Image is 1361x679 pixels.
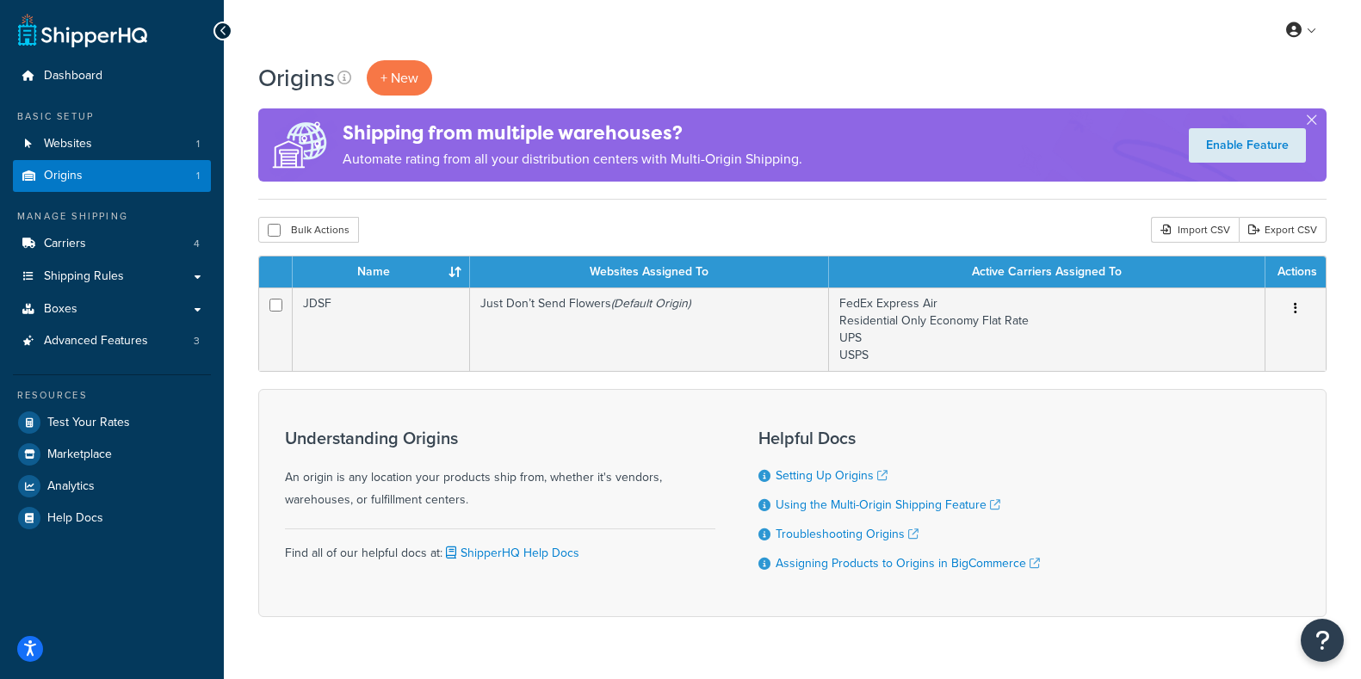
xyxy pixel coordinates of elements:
li: Carriers [13,228,211,260]
span: Analytics [47,479,95,494]
td: FedEx Express Air Residential Only Economy Flat Rate UPS USPS [829,287,1265,371]
a: Troubleshooting Origins [776,525,919,543]
span: 1 [196,169,200,183]
a: Marketplace [13,439,211,470]
a: Shipping Rules [13,261,211,293]
a: Advanced Features 3 [13,325,211,357]
td: JDSF [293,287,470,371]
a: Origins 1 [13,160,211,192]
a: Help Docs [13,503,211,534]
a: Assigning Products to Origins in BigCommerce [776,554,1040,572]
span: + New [380,68,418,88]
th: Name : activate to sort column ascending [293,256,470,287]
p: Automate rating from all your distribution centers with Multi-Origin Shipping. [343,147,802,171]
span: Websites [44,137,92,151]
div: An origin is any location your products ship from, whether it's vendors, warehouses, or fulfillme... [285,429,715,511]
span: Shipping Rules [44,269,124,284]
a: Carriers 4 [13,228,211,260]
span: Test Your Rates [47,416,130,430]
a: Test Your Rates [13,407,211,438]
div: Manage Shipping [13,209,211,224]
h4: Shipping from multiple warehouses? [343,119,802,147]
div: Resources [13,388,211,403]
a: Enable Feature [1189,128,1306,163]
a: Setting Up Origins [776,466,888,485]
a: Export CSV [1239,217,1327,243]
li: Websites [13,128,211,160]
th: Actions [1265,256,1326,287]
span: 1 [196,137,200,151]
li: Advanced Features [13,325,211,357]
span: 3 [194,334,200,349]
a: + New [367,60,432,96]
a: Dashboard [13,60,211,92]
button: Bulk Actions [258,217,359,243]
a: ShipperHQ Help Docs [442,544,579,562]
a: ShipperHQ Home [18,13,147,47]
a: Websites 1 [13,128,211,160]
span: Help Docs [47,511,103,526]
a: Using the Multi-Origin Shipping Feature [776,496,1000,514]
h3: Helpful Docs [758,429,1040,448]
div: Find all of our helpful docs at: [285,528,715,565]
span: Boxes [44,302,77,317]
span: Dashboard [44,69,102,83]
h3: Understanding Origins [285,429,715,448]
span: Marketplace [47,448,112,462]
th: Websites Assigned To [470,256,829,287]
a: Boxes [13,293,211,325]
h1: Origins [258,61,335,95]
img: ad-origins-multi-dfa493678c5a35abed25fd24b4b8a3fa3505936ce257c16c00bdefe2f3200be3.png [258,108,343,182]
li: Origins [13,160,211,192]
td: Just Don’t Send Flowers [470,287,829,371]
div: Basic Setup [13,109,211,124]
a: Analytics [13,471,211,502]
div: Import CSV [1151,217,1239,243]
span: Origins [44,169,83,183]
th: Active Carriers Assigned To [829,256,1265,287]
span: 4 [194,237,200,251]
i: (Default Origin) [611,294,690,312]
span: Carriers [44,237,86,251]
button: Open Resource Center [1301,619,1344,662]
span: Advanced Features [44,334,148,349]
